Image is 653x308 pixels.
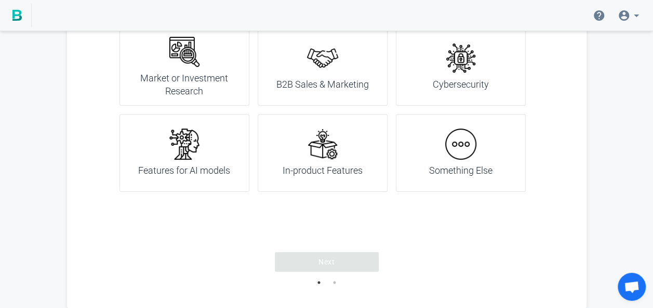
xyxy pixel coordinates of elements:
h4: B2B Sales & Marketing [276,78,369,91]
h4: Features for AI models [138,164,230,177]
img: research.png [169,36,200,67]
span: Next [318,257,335,267]
img: cyber-security.png [445,43,476,74]
a: Open chat [618,273,646,301]
img: BigPicture.io [12,10,22,21]
img: new-product.png [307,129,338,160]
h4: In-product Features [283,164,363,177]
button: 1 [314,277,324,288]
img: handshake.png [307,43,338,74]
img: more.png [445,129,476,160]
img: ai.png [169,129,200,160]
button: 2 [329,277,340,288]
h4: Something Else [429,164,492,177]
button: Next [275,252,379,272]
h4: Market or Investment Research [132,72,236,98]
h4: Cybersecurity [433,78,489,91]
